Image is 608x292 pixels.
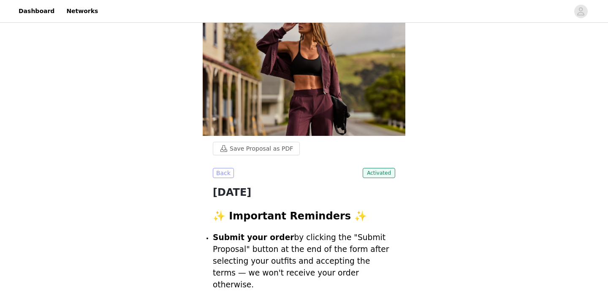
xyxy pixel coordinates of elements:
[213,210,367,222] strong: ✨ Important Reminders ✨
[213,185,395,200] h1: [DATE]
[213,168,234,178] button: Back
[213,142,300,155] button: Save Proposal as PDF
[213,233,294,242] strong: Submit your order
[213,233,389,289] span: by clicking the "Submit Proposal" button at the end of the form after selecting your outfits and ...
[14,2,60,21] a: Dashboard
[61,2,103,21] a: Networks
[203,1,405,136] img: campaign image
[577,5,585,18] div: avatar
[363,168,395,178] span: Activated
